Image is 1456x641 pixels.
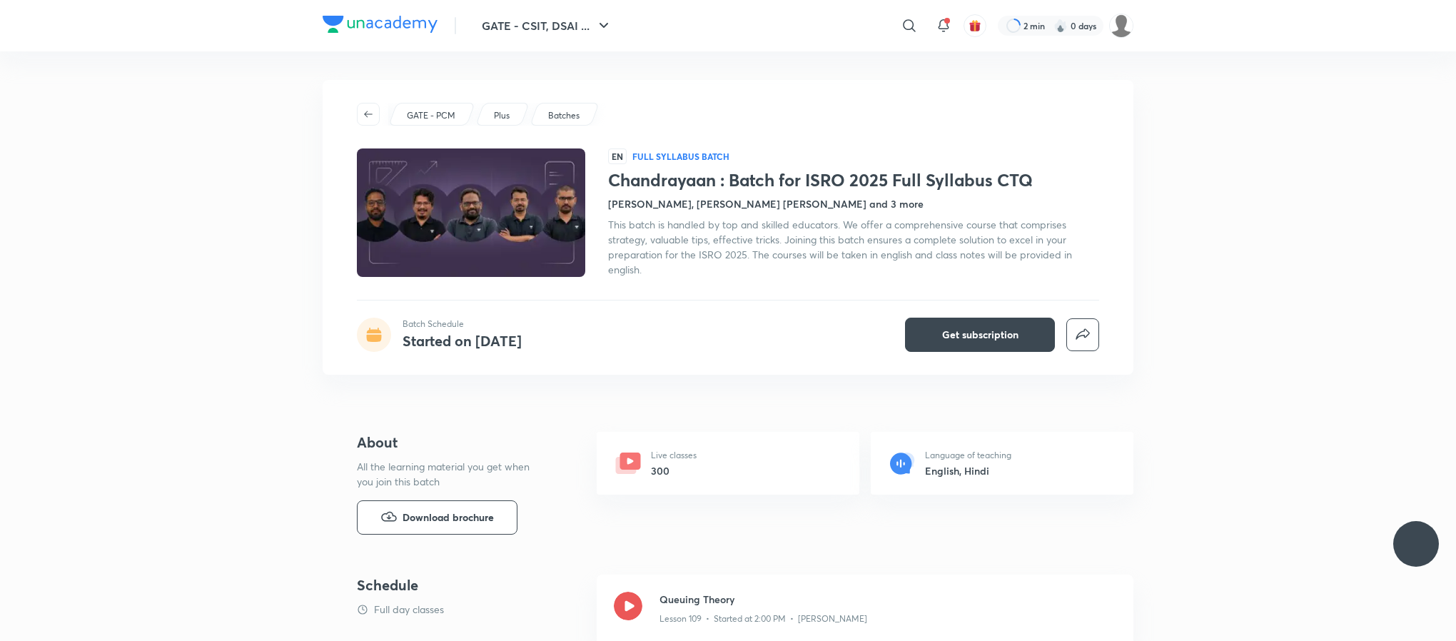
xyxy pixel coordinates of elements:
img: Rajalakshmi [1109,14,1133,38]
span: Download brochure [403,510,494,525]
p: Lesson 109 • Started at 2:00 PM • [PERSON_NAME] [659,612,867,625]
button: avatar [964,14,986,37]
img: streak [1053,19,1068,33]
span: This batch is handled by top and skilled educators. We offer a comprehensive course that comprise... [608,218,1072,276]
p: Full Syllabus Batch [632,151,729,162]
h4: Started on [DATE] [403,331,522,350]
img: Thumbnail [355,147,587,278]
p: Language of teaching [925,449,1011,462]
p: GATE - PCM [407,109,455,122]
p: Full day classes [374,602,444,617]
button: GATE - CSIT, DSAI ... [473,11,621,40]
span: Get subscription [942,328,1018,342]
h4: [PERSON_NAME], [PERSON_NAME] [PERSON_NAME] and 3 more [608,196,924,211]
a: GATE - PCM [405,109,458,122]
h4: Schedule [357,575,585,596]
a: Plus [492,109,512,122]
h6: English, Hindi [925,463,1011,478]
button: Download brochure [357,500,517,535]
button: Get subscription [905,318,1055,352]
a: Company Logo [323,16,438,36]
h6: 300 [651,463,697,478]
p: Plus [494,109,510,122]
img: avatar [969,19,981,32]
a: Batches [546,109,582,122]
p: Live classes [651,449,697,462]
h3: Queuing Theory [659,592,1116,607]
img: Company Logo [323,16,438,33]
h1: Chandrayaan : Batch for ISRO 2025 Full Syllabus CTQ [608,170,1099,191]
h4: About [357,432,551,453]
p: Batch Schedule [403,318,522,330]
p: All the learning material you get when you join this batch [357,459,541,489]
span: EN [608,148,627,164]
p: Batches [548,109,580,122]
